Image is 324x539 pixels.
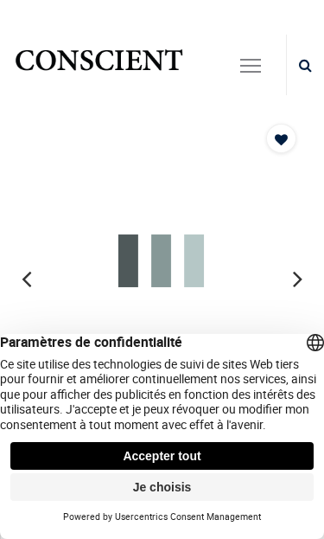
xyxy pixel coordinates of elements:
[266,124,296,153] button: Add to wishlist
[13,42,185,87] img: Conscient
[16,115,307,407] img: Product image
[13,42,185,87] a: Logo of Conscient
[275,133,288,146] span: Add to wishlist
